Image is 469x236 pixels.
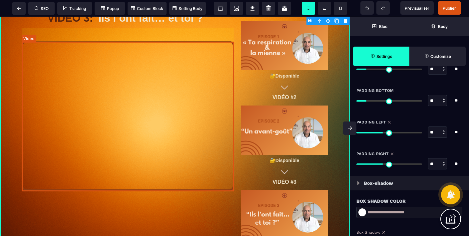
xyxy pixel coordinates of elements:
span: Padding Left [356,119,386,125]
div: Box Shadow Color [356,197,462,205]
strong: Settings [376,54,392,59]
text: 🔐Disponible [241,139,328,148]
span: Preview [400,1,434,15]
span: Padding Bottom [356,88,394,93]
img: d85359c5a142c82a9fa3ee0e5fe6278c_8.png [241,173,328,222]
span: Publier [443,6,456,11]
img: bc69879d123b21995cceeaaff8057a37_6.png [241,89,328,138]
span: SEO [35,6,49,11]
img: fe5bfe7dea453f3a554685bb00f5dbe9_icons8-fl%C3%A8che-d%C3%A9velopper-100.png [280,67,288,75]
span: Settings [353,47,409,66]
img: loading [357,181,360,185]
text: VIDÉO #2 [241,76,328,86]
text: VIDÉO #3 [241,161,328,170]
span: Popup [101,6,119,11]
text: 🔐Disponible [241,55,328,64]
span: Padding Right [356,151,389,156]
span: Screenshot [230,2,243,15]
img: f2b694ee6385b71dbb6877f16f0508b2_5.png [241,5,328,54]
strong: Bloc [379,24,387,29]
p: Box-shadow [364,179,393,187]
span: Previsualiser [405,6,429,11]
strong: Body [438,24,448,29]
span: Box Shadow [356,230,380,235]
span: Open Blocks [350,17,409,36]
span: Setting Body [173,6,203,11]
span: Tracking [63,6,86,11]
span: Open Style Manager [409,47,466,66]
span: Custom Block [131,6,163,11]
strong: Customize [430,54,451,59]
span: Open Layer Manager [409,17,469,36]
span: View components [214,2,227,15]
img: fe5bfe7dea453f3a554685bb00f5dbe9_icons8-fl%C3%A8che-d%C3%A9velopper-100.png [280,151,288,159]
